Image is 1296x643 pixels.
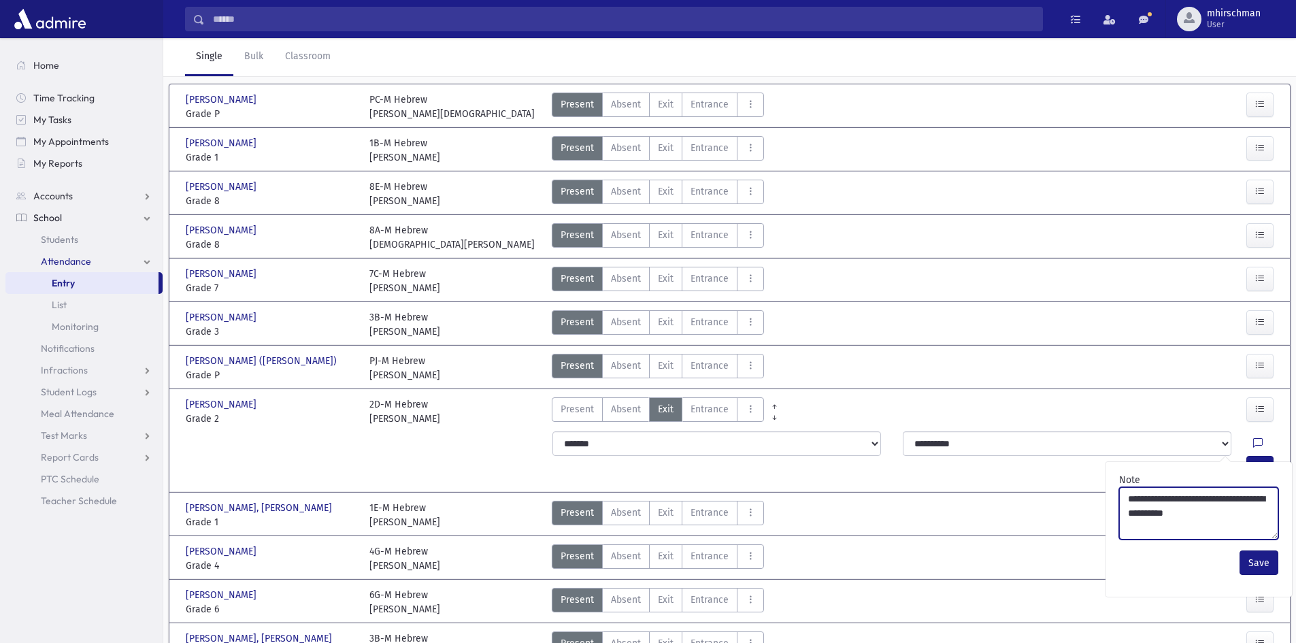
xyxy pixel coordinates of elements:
[561,315,594,329] span: Present
[552,93,764,121] div: AttTypes
[41,408,114,420] span: Meal Attendance
[658,549,674,563] span: Exit
[186,93,259,107] span: [PERSON_NAME]
[611,97,641,112] span: Absent
[186,310,259,325] span: [PERSON_NAME]
[186,281,356,295] span: Grade 7
[369,544,440,573] div: 4G-M Hebrew [PERSON_NAME]
[691,228,729,242] span: Entrance
[186,354,339,368] span: [PERSON_NAME] ([PERSON_NAME])
[611,549,641,563] span: Absent
[561,402,594,416] span: Present
[658,184,674,199] span: Exit
[658,359,674,373] span: Exit
[611,271,641,286] span: Absent
[5,468,163,490] a: PTC Schedule
[561,359,594,373] span: Present
[11,5,89,33] img: AdmirePro
[52,320,99,333] span: Monitoring
[658,593,674,607] span: Exit
[552,397,764,426] div: AttTypes
[561,271,594,286] span: Present
[5,359,163,381] a: Infractions
[33,212,62,224] span: School
[611,593,641,607] span: Absent
[186,267,259,281] span: [PERSON_NAME]
[552,136,764,165] div: AttTypes
[552,180,764,208] div: AttTypes
[5,207,163,229] a: School
[186,136,259,150] span: [PERSON_NAME]
[369,180,440,208] div: 8E-M Hebrew [PERSON_NAME]
[33,135,109,148] span: My Appointments
[691,359,729,373] span: Entrance
[5,294,163,316] a: List
[552,544,764,573] div: AttTypes
[5,403,163,425] a: Meal Attendance
[552,354,764,382] div: AttTypes
[186,223,259,237] span: [PERSON_NAME]
[369,354,440,382] div: PJ-M Hebrew [PERSON_NAME]
[233,38,274,76] a: Bulk
[186,559,356,573] span: Grade 4
[5,337,163,359] a: Notifications
[52,299,67,311] span: List
[5,490,163,512] a: Teacher Schedule
[186,368,356,382] span: Grade P
[552,267,764,295] div: AttTypes
[369,397,440,426] div: 2D-M Hebrew [PERSON_NAME]
[611,184,641,199] span: Absent
[186,107,356,121] span: Grade P
[561,97,594,112] span: Present
[5,109,163,131] a: My Tasks
[52,277,75,289] span: Entry
[658,402,674,416] span: Exit
[5,185,163,207] a: Accounts
[369,223,535,252] div: 8A-M Hebrew [DEMOGRAPHIC_DATA][PERSON_NAME]
[561,506,594,520] span: Present
[33,59,59,71] span: Home
[186,180,259,194] span: [PERSON_NAME]
[552,588,764,616] div: AttTypes
[33,190,73,202] span: Accounts
[658,141,674,155] span: Exit
[658,228,674,242] span: Exit
[552,501,764,529] div: AttTypes
[41,364,88,376] span: Infractions
[369,588,440,616] div: 6G-M Hebrew [PERSON_NAME]
[561,141,594,155] span: Present
[185,38,233,76] a: Single
[41,386,97,398] span: Student Logs
[41,255,91,267] span: Attendance
[369,310,440,339] div: 3B-M Hebrew [PERSON_NAME]
[186,150,356,165] span: Grade 1
[186,602,356,616] span: Grade 6
[274,38,342,76] a: Classroom
[1119,473,1140,487] label: Note
[611,402,641,416] span: Absent
[369,136,440,165] div: 1B-M Hebrew [PERSON_NAME]
[186,237,356,252] span: Grade 8
[186,325,356,339] span: Grade 3
[5,272,159,294] a: Entry
[561,228,594,242] span: Present
[658,97,674,112] span: Exit
[33,157,82,169] span: My Reports
[41,342,95,355] span: Notifications
[186,588,259,602] span: [PERSON_NAME]
[691,506,729,520] span: Entrance
[5,54,163,76] a: Home
[5,446,163,468] a: Report Cards
[186,501,335,515] span: [PERSON_NAME], [PERSON_NAME]
[33,114,71,126] span: My Tasks
[5,131,163,152] a: My Appointments
[552,223,764,252] div: AttTypes
[561,549,594,563] span: Present
[658,315,674,329] span: Exit
[369,501,440,529] div: 1E-M Hebrew [PERSON_NAME]
[658,271,674,286] span: Exit
[33,92,95,104] span: Time Tracking
[611,506,641,520] span: Absent
[41,451,99,463] span: Report Cards
[552,310,764,339] div: AttTypes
